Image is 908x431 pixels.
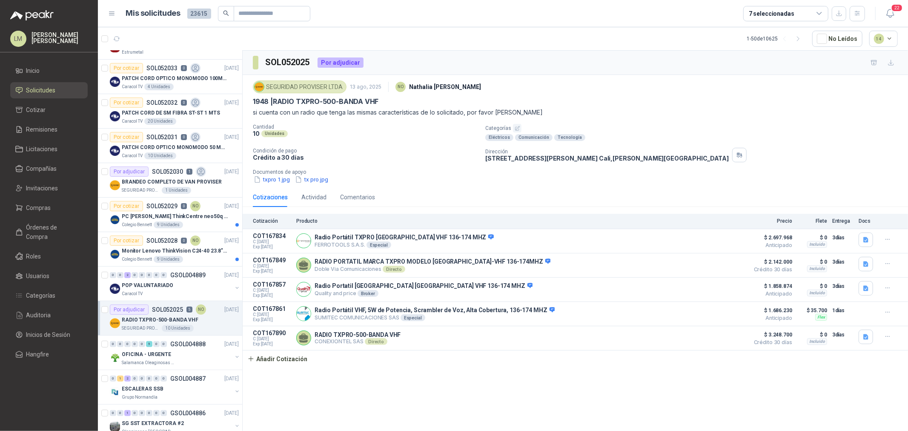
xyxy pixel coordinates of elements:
p: [STREET_ADDRESS][PERSON_NAME] Cali , [PERSON_NAME][GEOGRAPHIC_DATA] [485,155,729,162]
p: PATCH CORD OPTICO MONOMODO 100MTS [122,75,228,83]
p: Estrumetal [122,49,143,56]
div: 20 Unidades [144,118,176,125]
div: 1 [124,410,131,416]
p: $ 0 [797,281,827,291]
span: Solicitudes [26,86,56,95]
span: Auditoria [26,310,51,320]
span: $ 1.686.230 [750,305,792,316]
span: Exp: [DATE] [253,317,291,322]
span: 23615 [187,9,211,19]
div: 0 [132,410,138,416]
div: 0 [117,410,123,416]
div: 5 [146,341,152,347]
button: tx pro.jpg [294,175,329,184]
span: Anticipado [750,291,792,296]
div: 0 [110,272,116,278]
span: Remisiones [26,125,58,134]
p: SEGURIDAD PROVISER LTDA [122,325,160,332]
p: SOL052032 [146,100,178,106]
div: 0 [117,272,123,278]
div: 0 [160,376,167,382]
p: [DATE] [224,409,239,417]
p: Condición de pago [253,148,478,154]
p: SUMITEC COMUNICACIONES SAS [315,314,555,321]
button: Añadir Cotización [243,351,312,368]
a: Categorías [10,287,88,304]
p: SOL052031 [146,134,178,140]
span: Hangfire [26,350,49,359]
div: 0 [146,410,152,416]
img: Company Logo [297,234,311,248]
a: Usuarios [10,268,88,284]
img: Company Logo [110,146,120,156]
span: C: [DATE] [253,336,291,342]
div: 9 Unidades [154,221,183,228]
a: Órdenes de Compra [10,219,88,245]
p: Quality and price [315,290,533,297]
p: 3 días [832,330,854,340]
div: 1 Unidades [162,187,191,194]
p: 5 [186,307,192,313]
span: Crédito 30 días [750,340,792,345]
img: Company Logo [110,77,120,87]
div: Por cotizar [110,201,143,211]
span: $ 3.248.700 [750,330,792,340]
span: C: [DATE] [253,312,291,317]
p: GSOL004886 [170,410,206,416]
div: Tecnología [554,134,585,141]
div: Especial [401,314,425,321]
p: PATCH CORD DE SM FIBRA ST-ST 1 MTS [122,109,220,117]
img: Company Logo [297,307,311,321]
div: Incluido [807,290,827,296]
p: PC [PERSON_NAME] ThinkCentre neo50q Gen 4 Core i5 16Gb 512Gb SSD Win 11 Pro 3YW Con Teclado y Mouse [122,213,228,221]
p: 0 [181,134,187,140]
p: 10 [253,130,260,137]
p: si cuenta con un radio que tenga las mismas características de lo solicitado, por favor [PERSON_N... [253,108,898,117]
span: C: [DATE] [253,264,291,269]
div: Por cotizar [110,63,143,73]
div: Por adjudicar [110,167,149,177]
span: Compañías [26,164,57,173]
div: Especial [367,241,391,248]
span: Exp: [DATE] [253,269,291,274]
p: [DATE] [224,271,239,279]
p: Radio Portatil [GEOGRAPHIC_DATA] [GEOGRAPHIC_DATA] VHF 136-174 MHZ [315,282,533,290]
img: Company Logo [110,353,120,363]
span: Invitaciones [26,184,58,193]
p: [DATE] [224,168,239,176]
div: Directo [365,338,387,345]
p: Docs [859,218,876,224]
div: 0 [146,272,152,278]
p: Documentos de apoyo [253,169,905,175]
p: Radio Portátil TXPRO [GEOGRAPHIC_DATA] VHF 136-174 MHZ [315,234,494,241]
p: SEGURIDAD PROVISER LTDA [122,187,160,194]
div: 0 [153,376,160,382]
p: [DATE] [224,306,239,314]
p: Monitor Lenovo ThinkVision C24-40 23.8" 3YW [122,247,228,255]
p: Dirección [485,149,729,155]
div: NO [190,236,201,246]
span: Anticipado [750,243,792,248]
p: Flete [797,218,827,224]
p: COT167857 [253,281,291,288]
button: txpro 1.jpg [253,175,291,184]
p: COT167834 [253,233,291,239]
div: 7 seleccionadas [749,9,794,18]
span: Inicios de Sesión [26,330,71,339]
p: Colegio Bennett [122,256,152,263]
span: search [223,10,229,16]
p: 3 días [832,257,854,267]
div: 2 [124,376,131,382]
div: NO [196,305,206,315]
a: Hangfire [10,346,88,362]
div: 0 [160,341,167,347]
div: Cotizaciones [253,193,288,202]
p: SOL052033 [146,65,178,71]
div: 0 [132,341,138,347]
a: Por cotizarSOL0520320[DATE] Company LogoPATCH CORD DE SM FIBRA ST-ST 1 MTSCaracol TV20 Unidades [98,94,242,129]
div: 0 [139,341,145,347]
span: Usuarios [26,271,50,281]
p: [DATE] [224,133,239,141]
p: [DATE] [224,340,239,348]
p: Entrega [832,218,854,224]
